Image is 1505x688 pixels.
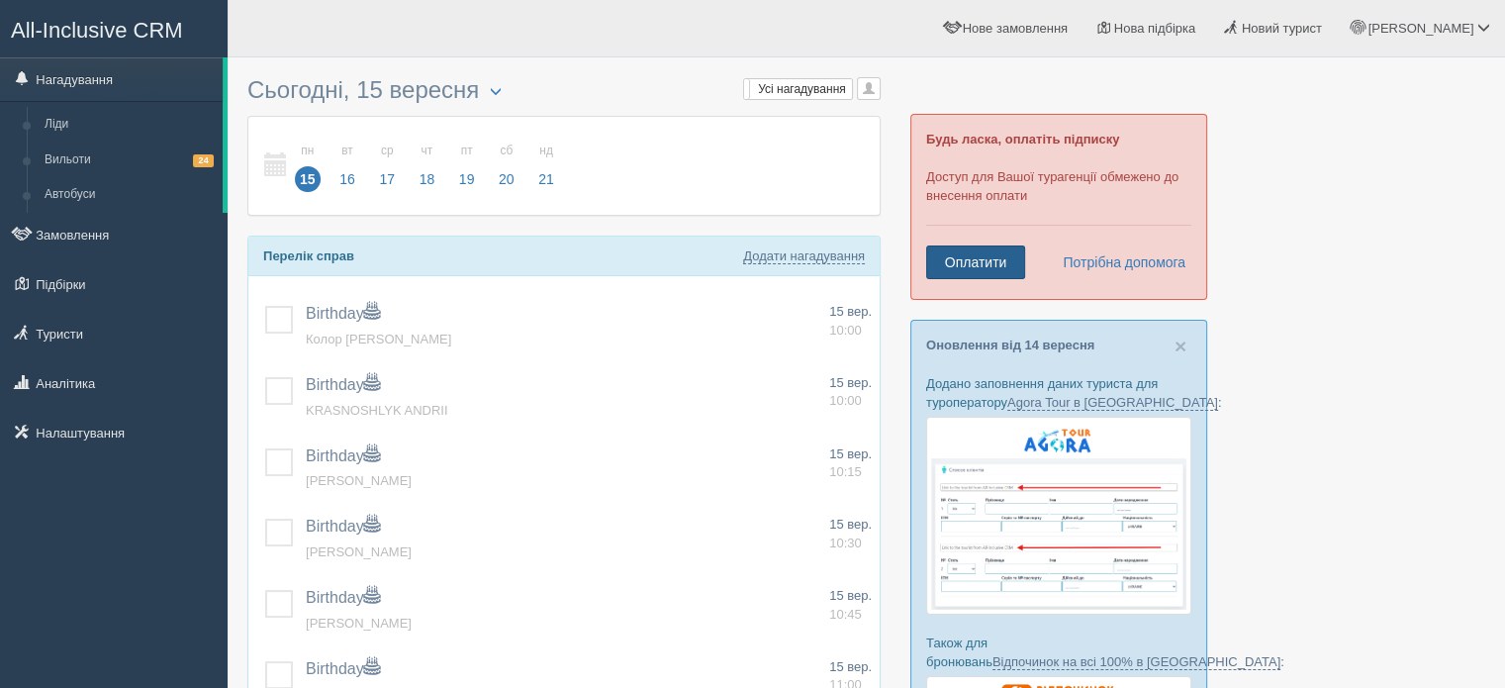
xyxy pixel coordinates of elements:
span: 21 [533,166,559,192]
a: ср 17 [368,132,406,200]
a: [PERSON_NAME] [306,473,412,488]
a: Додати нагадування [743,248,865,264]
a: All-Inclusive CRM [1,1,227,55]
a: Birthday [306,660,380,677]
span: 15 вер. [829,375,872,390]
a: 15 вер. 10:15 [829,445,872,482]
a: вт 16 [329,132,366,200]
span: 15 вер. [829,659,872,674]
span: Нове замовлення [963,21,1068,36]
a: Оновлення від 14 вересня [926,338,1094,352]
small: пн [295,143,321,159]
span: Нова підбірка [1114,21,1196,36]
a: [PERSON_NAME] [306,544,412,559]
a: Birthday [306,589,380,606]
span: Усі нагадування [758,82,846,96]
span: 15 вер. [829,304,872,319]
a: Birthday [306,305,380,322]
a: 15 вер. 10:00 [829,374,872,411]
a: сб 20 [488,132,525,200]
a: Колор [PERSON_NAME] [306,332,451,346]
a: пн 15 [289,132,327,200]
span: 10:00 [829,393,862,408]
span: 15 вер. [829,446,872,461]
span: Новий турист [1242,21,1322,36]
a: Agora Tour в [GEOGRAPHIC_DATA] [1007,395,1218,411]
span: 10:30 [829,536,862,550]
a: Вильоти24 [36,143,223,178]
a: чт 18 [409,132,446,200]
span: 16 [334,166,360,192]
span: 10:00 [829,323,862,338]
img: agora-tour-%D1%84%D0%BE%D1%80%D0%BC%D0%B0-%D0%B1%D1%80%D0%BE%D0%BD%D1%8E%D0%B2%D0%B0%D0%BD%D0%BD%... [926,417,1191,615]
span: All-Inclusive CRM [11,18,183,43]
span: 15 [295,166,321,192]
b: Перелік справ [263,248,354,263]
span: 10:45 [829,607,862,622]
span: 18 [415,166,440,192]
div: Доступ для Вашої турагенції обмежено до внесення оплати [910,114,1207,300]
span: 24 [193,154,214,167]
a: Birthday [306,376,380,393]
a: Відпочинок на всі 100% в [GEOGRAPHIC_DATA] [992,654,1280,670]
span: 20 [494,166,519,192]
small: вт [334,143,360,159]
span: 15 вер. [829,588,872,603]
a: [PERSON_NAME] [306,616,412,631]
h3: Сьогодні, 15 вересня [247,77,881,106]
a: Birthday [306,518,380,535]
b: Будь ласка, оплатіть підписку [926,132,1119,147]
small: сб [494,143,519,159]
a: нд 21 [527,132,560,200]
a: Ліди [36,107,223,143]
small: чт [415,143,440,159]
span: 15 вер. [829,517,872,532]
small: ср [374,143,400,159]
span: 10:15 [829,464,862,479]
small: пт [454,143,480,159]
small: нд [533,143,559,159]
a: Оплатити [926,246,1025,279]
a: KRASNOSHLYK ANDRII [306,403,448,418]
a: пт 19 [448,132,486,200]
a: 15 вер. 10:30 [829,516,872,552]
span: 19 [454,166,480,192]
span: [PERSON_NAME] [1367,21,1473,36]
a: Birthday [306,447,380,464]
span: 17 [374,166,400,192]
a: 15 вер. 10:00 [829,303,872,340]
button: Close [1175,336,1186,356]
p: Також для бронювань : [926,634,1191,671]
a: 15 вер. 10:45 [829,587,872,624]
span: × [1175,335,1186,357]
a: Потрібна допомога [1050,246,1186,279]
a: Автобуси [36,177,223,213]
p: Додано заповнення даних туриста для туроператору : [926,374,1191,412]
